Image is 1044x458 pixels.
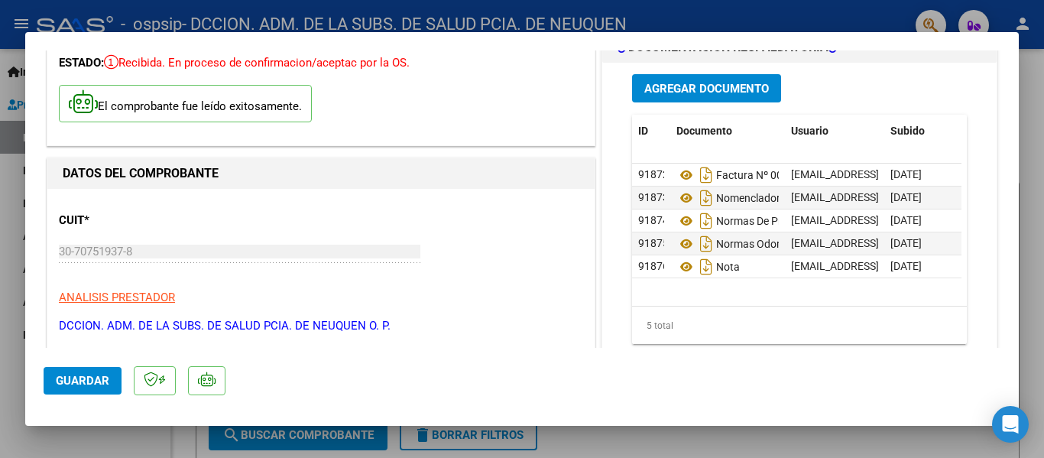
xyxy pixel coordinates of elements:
[638,237,669,249] span: 91875
[884,115,961,148] datatable-header-cell: Subido
[696,255,716,279] i: Descargar documento
[890,260,922,272] span: [DATE]
[59,212,216,229] p: CUIT
[785,115,884,148] datatable-header-cell: Usuario
[56,374,109,388] span: Guardar
[59,56,104,70] span: ESTADO:
[638,125,648,137] span: ID
[890,237,922,249] span: [DATE]
[63,166,219,180] strong: DATOS DEL COMPROBANTE
[632,74,781,102] button: Agregar Documento
[791,125,828,137] span: Usuario
[670,115,785,148] datatable-header-cell: Documento
[632,115,670,148] datatable-header-cell: ID
[890,191,922,203] span: [DATE]
[890,125,925,137] span: Subido
[638,191,669,203] span: 91873
[104,56,410,70] span: Recibida. En proceso de confirmacion/aceptac por la OS.
[696,186,716,210] i: Descargar documento
[59,291,175,304] span: ANALISIS PRESTADOR
[890,168,922,180] span: [DATE]
[59,85,312,122] p: El comprobante fue leído exitosamente.
[961,115,1037,148] datatable-header-cell: Acción
[676,215,840,227] span: Normas De Procedimiento
[696,232,716,256] i: Descargar documento
[59,317,583,335] p: DCCION. ADM. DE LA SUBS. DE SALUD PCIA. DE NEUQUEN O. P.
[602,63,997,380] div: DOCUMENTACIÓN RESPALDATORIA
[696,209,716,233] i: Descargar documento
[644,82,769,96] span: Agregar Documento
[992,406,1029,443] div: Open Intercom Messenger
[676,169,955,181] span: Factura Nº 00402-00007775 - Facturacion Agosto
[638,168,669,180] span: 91872
[638,260,669,272] span: 91876
[696,163,716,187] i: Descargar documento
[676,125,732,137] span: Documento
[676,192,780,204] span: Nomenclador
[44,367,122,395] button: Guardar
[676,238,826,250] span: Normas Odontologicas
[676,261,740,273] span: Nota
[890,214,922,226] span: [DATE]
[632,307,967,345] div: 5 total
[638,214,669,226] span: 91874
